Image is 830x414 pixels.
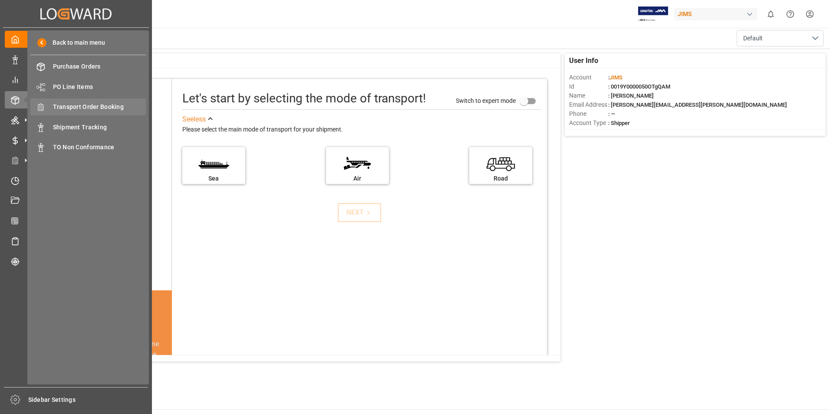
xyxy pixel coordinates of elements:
a: Document Management [5,192,147,209]
span: Shipment Tracking [53,123,146,132]
span: TO Non Conformance [53,143,146,152]
a: My Cockpit [5,31,147,48]
div: Please select the main mode of transport for your shipment. [182,125,541,135]
span: PO Line Items [53,82,146,92]
span: Account Type [569,118,608,128]
div: Air [330,174,385,183]
span: Id [569,82,608,91]
span: : [PERSON_NAME] [608,92,654,99]
a: Timeslot Management V2 [5,172,147,189]
a: Data Management [5,51,147,68]
a: Tracking Shipment [5,253,147,269]
button: next slide / item [160,339,172,412]
span: Purchase Orders [53,62,146,71]
span: JIMS [609,74,622,81]
span: : 0019Y0000050OTgQAM [608,83,670,90]
span: : — [608,111,615,117]
a: My Reports [5,71,147,88]
div: NEXT [346,207,373,218]
button: show 0 new notifications [761,4,781,24]
span: Default [743,34,763,43]
span: Email Address [569,100,608,109]
span: Back to main menu [46,38,105,47]
a: PO Line Items [30,78,146,95]
span: Phone [569,109,608,118]
span: Sidebar Settings [28,395,148,404]
button: open menu [737,30,823,46]
button: NEXT [338,203,381,222]
div: Road [474,174,528,183]
span: : [608,74,622,81]
a: TO Non Conformance [30,139,146,156]
img: Exertis%20JAM%20-%20Email%20Logo.jpg_1722504956.jpg [638,7,668,22]
span: Switch to expert mode [456,97,516,104]
button: JIMS [674,6,761,22]
div: See less [182,114,206,125]
span: Name [569,91,608,100]
div: Sea [187,174,241,183]
span: Account [569,73,608,82]
a: CO2 Calculator [5,212,147,229]
a: Purchase Orders [30,58,146,75]
span: User Info [569,56,598,66]
span: : [PERSON_NAME][EMAIL_ADDRESS][PERSON_NAME][DOMAIN_NAME] [608,102,787,108]
span: Transport Order Booking [53,102,146,112]
a: Transport Order Booking [30,99,146,115]
a: Shipment Tracking [30,118,146,135]
span: : Shipper [608,120,630,126]
div: Let's start by selecting the mode of transport! [182,89,426,108]
div: JIMS [674,8,758,20]
button: Help Center [781,4,800,24]
a: Sailing Schedules [5,233,147,250]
